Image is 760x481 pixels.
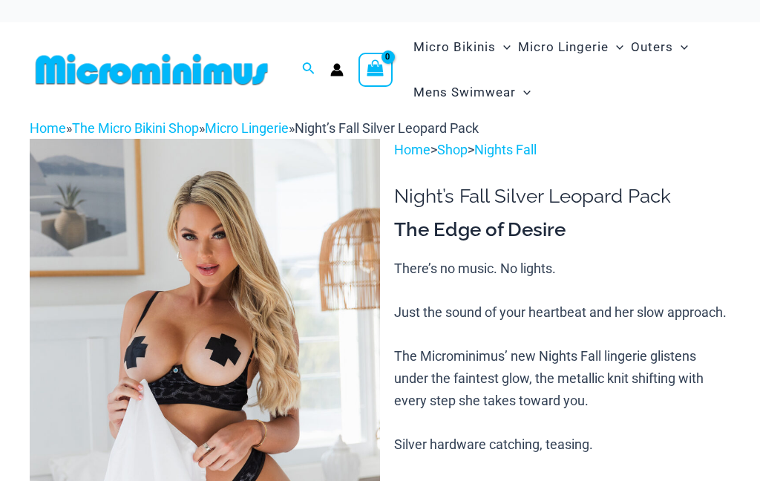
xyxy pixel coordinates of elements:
[496,28,511,66] span: Menu Toggle
[295,120,479,136] span: Night’s Fall Silver Leopard Pack
[394,185,730,208] h1: Night’s Fall Silver Leopard Pack
[514,24,627,70] a: Micro LingerieMenu ToggleMenu Toggle
[413,28,496,66] span: Micro Bikinis
[474,142,537,157] a: Nights Fall
[631,28,673,66] span: Outers
[358,53,393,87] a: View Shopping Cart, empty
[413,73,516,111] span: Mens Swimwear
[609,28,623,66] span: Menu Toggle
[30,120,66,136] a: Home
[394,142,430,157] a: Home
[518,28,609,66] span: Micro Lingerie
[302,60,315,79] a: Search icon link
[394,139,730,161] p: > >
[72,120,199,136] a: The Micro Bikini Shop
[437,142,468,157] a: Shop
[407,22,730,117] nav: Site Navigation
[30,53,274,86] img: MM SHOP LOGO FLAT
[330,63,344,76] a: Account icon link
[516,73,531,111] span: Menu Toggle
[627,24,692,70] a: OutersMenu ToggleMenu Toggle
[673,28,688,66] span: Menu Toggle
[205,120,289,136] a: Micro Lingerie
[410,24,514,70] a: Micro BikinisMenu ToggleMenu Toggle
[410,70,534,115] a: Mens SwimwearMenu ToggleMenu Toggle
[394,217,730,243] h3: The Edge of Desire
[30,120,479,136] span: » » »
